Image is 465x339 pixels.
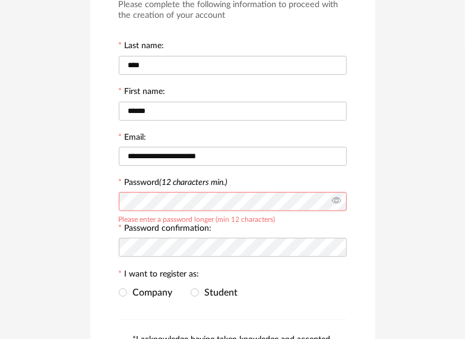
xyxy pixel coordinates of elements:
span: Student [199,288,238,297]
label: Password confirmation: [119,224,212,235]
i: (12 characters min.) [160,178,228,187]
label: Password [125,178,228,187]
label: Last name: [119,42,165,52]
div: Please enter a password longer (min 12 characters) [119,214,276,223]
label: I want to register as: [119,270,200,281]
label: Email: [119,133,147,144]
label: First name: [119,87,166,98]
span: Company [127,288,173,297]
